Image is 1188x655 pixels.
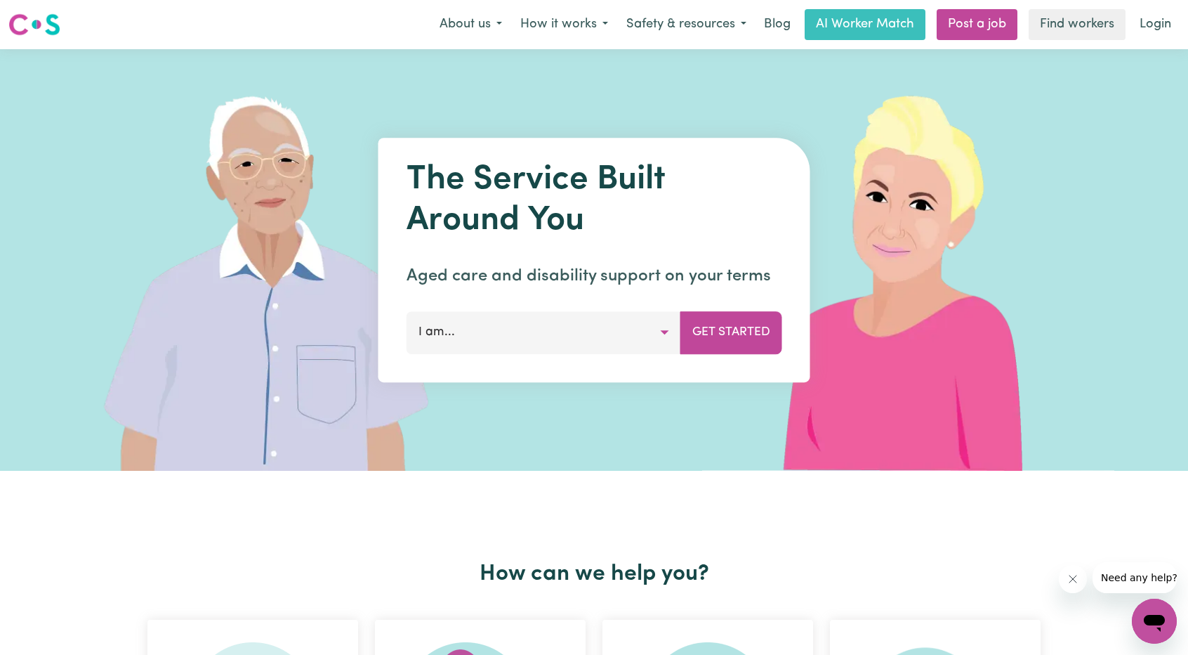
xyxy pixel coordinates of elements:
button: Get Started [680,311,782,354]
p: Aged care and disability support on your terms [407,264,782,289]
iframe: Close message [1059,565,1087,593]
button: Safety & resources [617,10,755,39]
a: Find workers [1029,9,1126,40]
button: I am... [407,311,681,354]
a: AI Worker Match [805,9,925,40]
h1: The Service Built Around You [407,160,782,241]
a: Post a job [937,9,1017,40]
span: Need any help? [8,10,85,21]
a: Careseekers logo [8,8,60,41]
a: Login [1131,9,1180,40]
img: Careseekers logo [8,12,60,37]
a: Blog [755,9,799,40]
iframe: Message from company [1093,562,1177,593]
h2: How can we help you? [139,561,1049,588]
button: How it works [511,10,617,39]
button: About us [430,10,511,39]
iframe: Button to launch messaging window [1132,599,1177,644]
